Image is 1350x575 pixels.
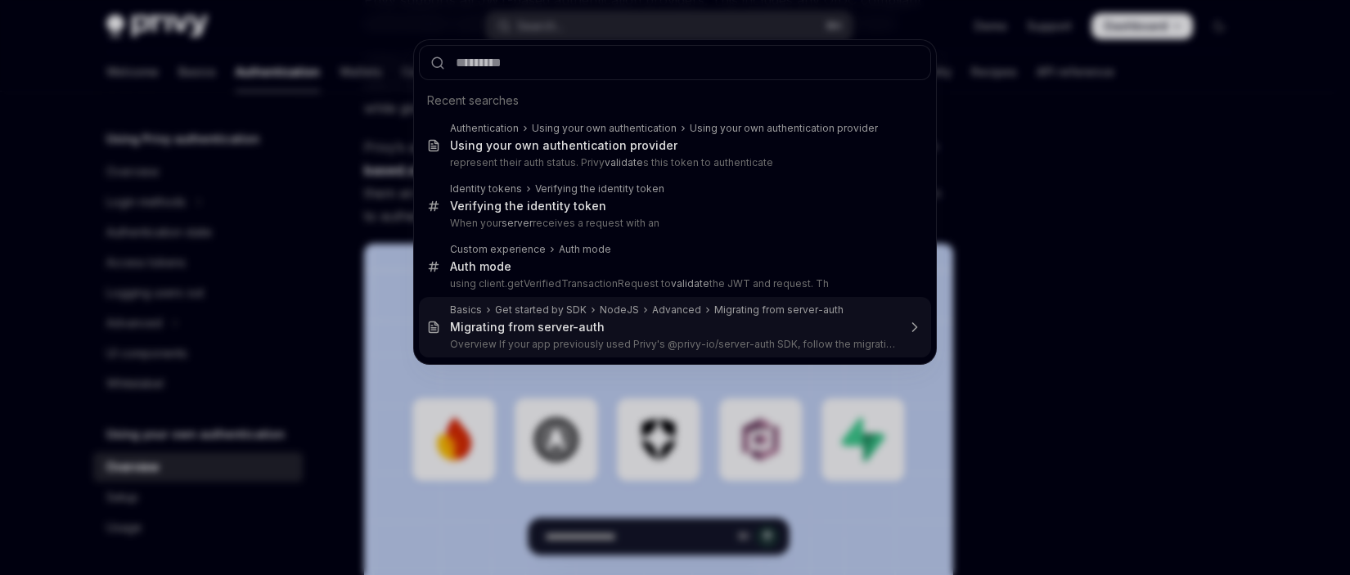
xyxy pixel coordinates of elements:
[690,122,878,135] div: Using your own authentication provider
[532,122,677,135] div: Using your own authentication
[450,199,606,213] div: Verifying the identity token
[578,320,605,334] b: auth
[671,277,709,290] b: validate
[450,217,897,230] p: When your receives a request with an
[559,243,611,256] div: Auth mode
[450,303,482,317] div: Basics
[450,138,677,153] div: Using your own authentication provider
[450,320,605,335] div: Migrating from server-
[450,156,897,169] p: represent their auth status. Privy s this token to authenticate
[605,156,643,168] b: validate
[450,182,522,195] div: Identity tokens
[600,303,639,317] div: NodeJS
[652,303,701,317] div: Advanced
[450,277,897,290] p: using client.getVerifiedTransactionRequest to the JWT and request. Th
[450,338,897,351] p: Overview If your app previously used Privy's @privy-io/server-auth SDK, follow the migration
[502,217,533,229] b: server
[427,92,519,109] span: Recent searches
[450,243,546,256] div: Custom experience
[450,122,519,135] div: Authentication
[535,182,664,195] div: Verifying the identity token
[714,303,844,317] div: Migrating from server-auth
[450,259,511,274] div: Auth mode
[495,303,587,317] div: Get started by SDK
